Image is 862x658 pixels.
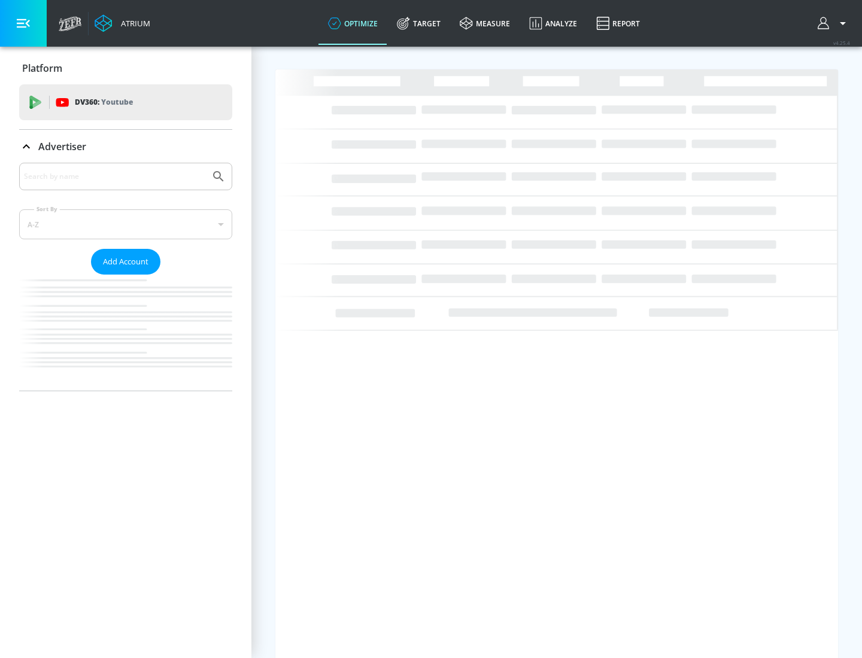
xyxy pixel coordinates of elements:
div: Advertiser [19,163,232,391]
div: Advertiser [19,130,232,163]
a: Analyze [520,2,587,45]
button: Add Account [91,249,160,275]
a: Report [587,2,649,45]
a: Target [387,2,450,45]
div: DV360: Youtube [19,84,232,120]
div: Atrium [116,18,150,29]
p: Advertiser [38,140,86,153]
span: v 4.25.4 [833,39,850,46]
input: Search by name [24,169,205,184]
p: DV360: [75,96,133,109]
div: A-Z [19,209,232,239]
span: Add Account [103,255,148,269]
a: Atrium [95,14,150,32]
p: Youtube [101,96,133,108]
label: Sort By [34,205,60,213]
div: Platform [19,51,232,85]
a: optimize [318,2,387,45]
p: Platform [22,62,62,75]
nav: list of Advertiser [19,275,232,391]
a: measure [450,2,520,45]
